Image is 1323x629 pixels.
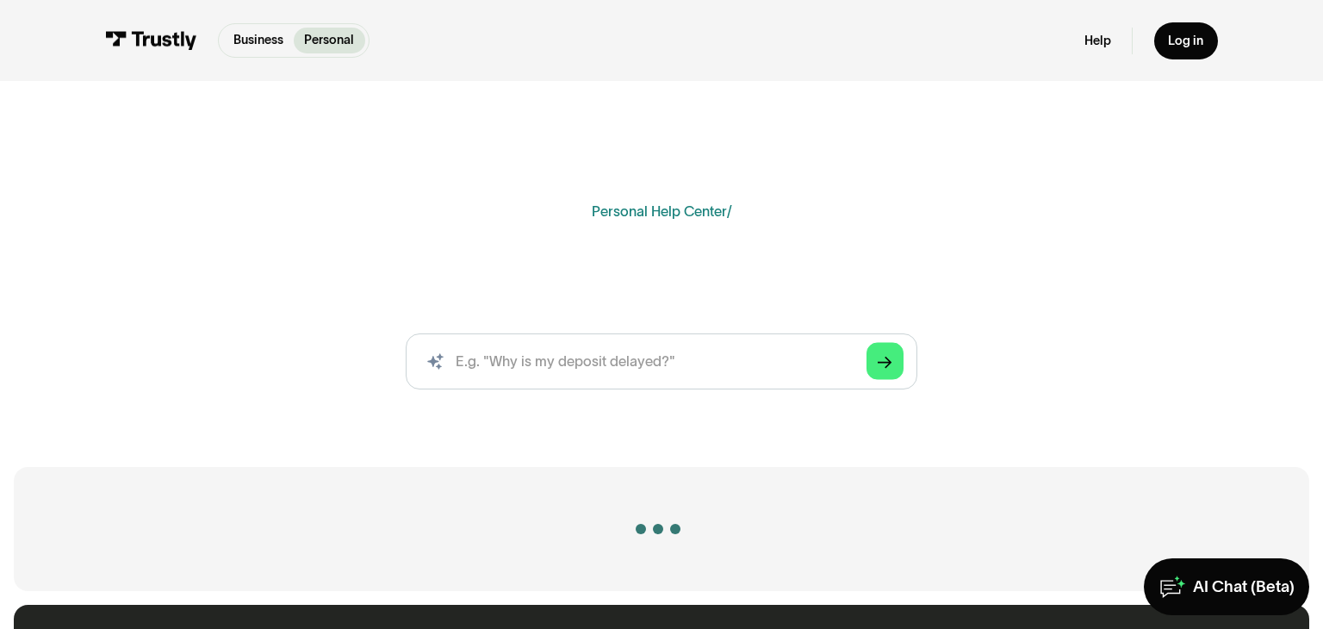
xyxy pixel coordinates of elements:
[1154,22,1218,59] a: Log in
[1168,33,1203,49] div: Log in
[592,203,727,219] a: Personal Help Center
[1144,558,1309,615] a: AI Chat (Beta)
[233,31,283,50] p: Business
[105,31,197,51] img: Trustly Logo
[406,333,918,390] input: search
[1193,576,1295,597] div: AI Chat (Beta)
[223,28,295,53] a: Business
[294,28,365,53] a: Personal
[727,203,732,219] div: /
[304,31,354,50] p: Personal
[1084,33,1111,49] a: Help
